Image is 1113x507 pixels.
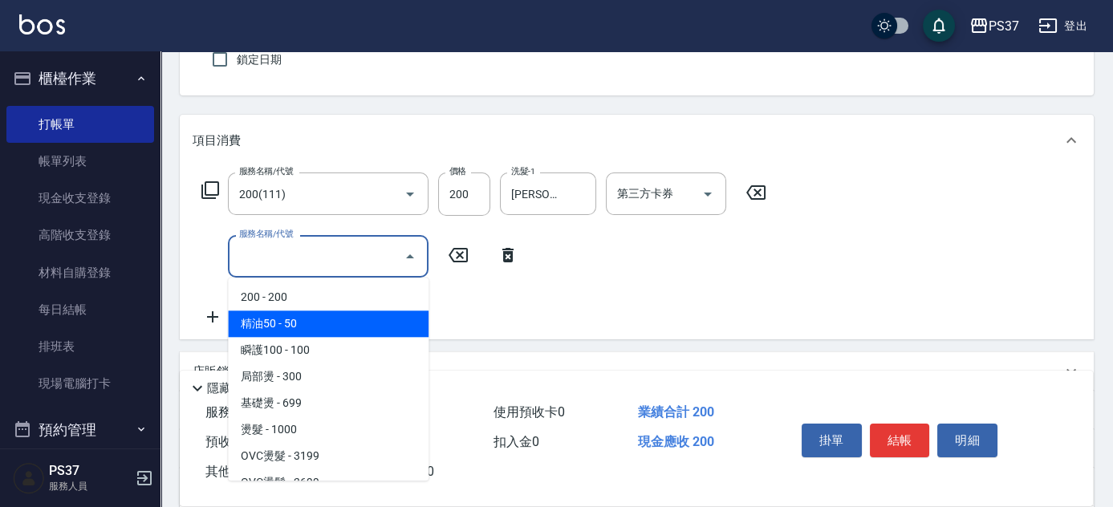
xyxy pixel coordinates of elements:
[638,434,714,449] span: 現金應收 200
[228,390,429,416] span: 基礎燙 - 699
[228,337,429,363] span: 瞬護100 - 100
[193,363,241,380] p: 店販銷售
[6,254,154,291] a: 材料自購登錄
[494,434,539,449] span: 扣入金 0
[228,310,429,337] span: 精油50 - 50
[6,328,154,365] a: 排班表
[6,106,154,143] a: 打帳單
[397,181,423,207] button: Open
[937,424,997,457] button: 明細
[205,464,290,479] span: 其他付款方式 0
[989,16,1019,36] div: PS37
[870,424,930,457] button: 結帳
[695,181,721,207] button: Open
[397,244,423,270] button: Close
[1032,11,1094,41] button: 登出
[49,463,131,479] h5: PS37
[205,404,278,420] span: 服務消費 200
[6,143,154,180] a: 帳單列表
[228,363,429,390] span: 局部燙 - 300
[239,228,293,240] label: 服務名稱/代號
[228,443,429,469] span: OVC燙髮 - 3199
[180,115,1094,166] div: 項目消費
[6,180,154,217] a: 現金收支登錄
[207,380,279,397] p: 隱藏業績明細
[205,434,277,449] span: 預收卡販賣 0
[638,404,714,420] span: 業績合計 200
[6,58,154,99] button: 櫃檯作業
[49,479,131,493] p: 服務人員
[13,462,45,494] img: Person
[180,352,1094,391] div: 店販銷售
[6,291,154,328] a: 每日結帳
[228,416,429,443] span: 燙髮 - 1000
[239,165,293,177] label: 服務名稱/代號
[923,10,955,42] button: save
[494,404,565,420] span: 使用預收卡 0
[237,51,282,68] span: 鎖定日期
[6,365,154,402] a: 現場電腦打卡
[193,132,241,149] p: 項目消費
[963,10,1026,43] button: PS37
[511,165,535,177] label: 洗髮-1
[802,424,862,457] button: 掛單
[19,14,65,34] img: Logo
[228,469,429,496] span: OVC燙髮 - 3699
[449,165,466,177] label: 價格
[6,217,154,253] a: 高階收支登錄
[6,409,154,451] button: 預約管理
[228,284,429,310] span: 200 - 200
